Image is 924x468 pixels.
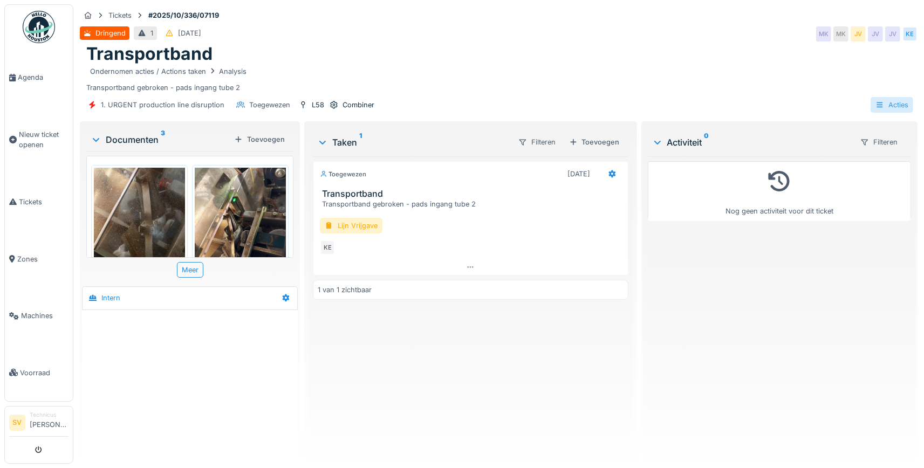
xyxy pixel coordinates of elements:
[108,10,132,20] div: Tickets
[161,133,165,146] sup: 3
[312,100,324,110] div: L58
[18,72,69,82] span: Agenda
[5,49,73,106] a: Agenda
[343,100,374,110] div: Combiner
[317,136,509,149] div: Taken
[230,132,289,147] div: Toevoegen
[652,136,851,149] div: Activiteit
[178,28,201,38] div: [DATE]
[91,133,230,146] div: Documenten
[885,26,900,42] div: JV
[567,169,591,179] div: [DATE]
[19,129,69,150] span: Nieuw ticket openen
[816,26,831,42] div: MK
[23,11,55,43] img: Badge_color-CXgf-gQk.svg
[871,97,913,113] div: Acties
[322,189,623,199] h3: Transportband
[833,26,848,42] div: MK
[9,415,25,431] li: SV
[21,311,69,321] span: Machines
[94,168,185,289] img: kl3qjz01wldysn29wv6gvsbt5391
[902,26,918,42] div: KE
[5,174,73,231] a: Tickets
[30,411,69,434] li: [PERSON_NAME]
[150,28,153,38] div: 1
[320,240,335,255] div: KE
[655,166,904,216] div: Nog geen activiteit voor dit ticket
[195,168,286,289] img: 7fgxdxz199x8g09u0jypdt4h7d9t
[851,26,866,42] div: JV
[144,10,223,20] strong: #2025/10/336/07119
[320,218,382,233] div: Lijn Vrijgave
[5,106,73,174] a: Nieuw ticket openen
[20,368,69,378] span: Voorraad
[90,66,247,77] div: Ondernomen acties / Actions taken Analysis
[322,199,623,209] div: Transportband gebroken - pads ingang tube 2
[101,100,224,110] div: 1. URGENT production line disruption
[704,136,709,149] sup: 0
[320,170,366,179] div: Toegewezen
[95,28,126,38] div: Dringend
[359,136,362,149] sup: 1
[86,44,213,64] h1: Transportband
[19,197,69,207] span: Tickets
[855,134,902,150] div: Filteren
[249,100,290,110] div: Toegewezen
[101,293,120,303] div: Intern
[318,285,372,295] div: 1 van 1 zichtbaar
[565,135,624,149] div: Toevoegen
[5,230,73,287] a: Zones
[30,411,69,419] div: Technicus
[5,287,73,345] a: Machines
[17,254,69,264] span: Zones
[514,134,560,150] div: Filteren
[5,345,73,402] a: Voorraad
[86,65,911,93] div: Transportband gebroken - pads ingang tube 2
[177,262,203,278] div: Meer
[868,26,883,42] div: JV
[9,411,69,437] a: SV Technicus[PERSON_NAME]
